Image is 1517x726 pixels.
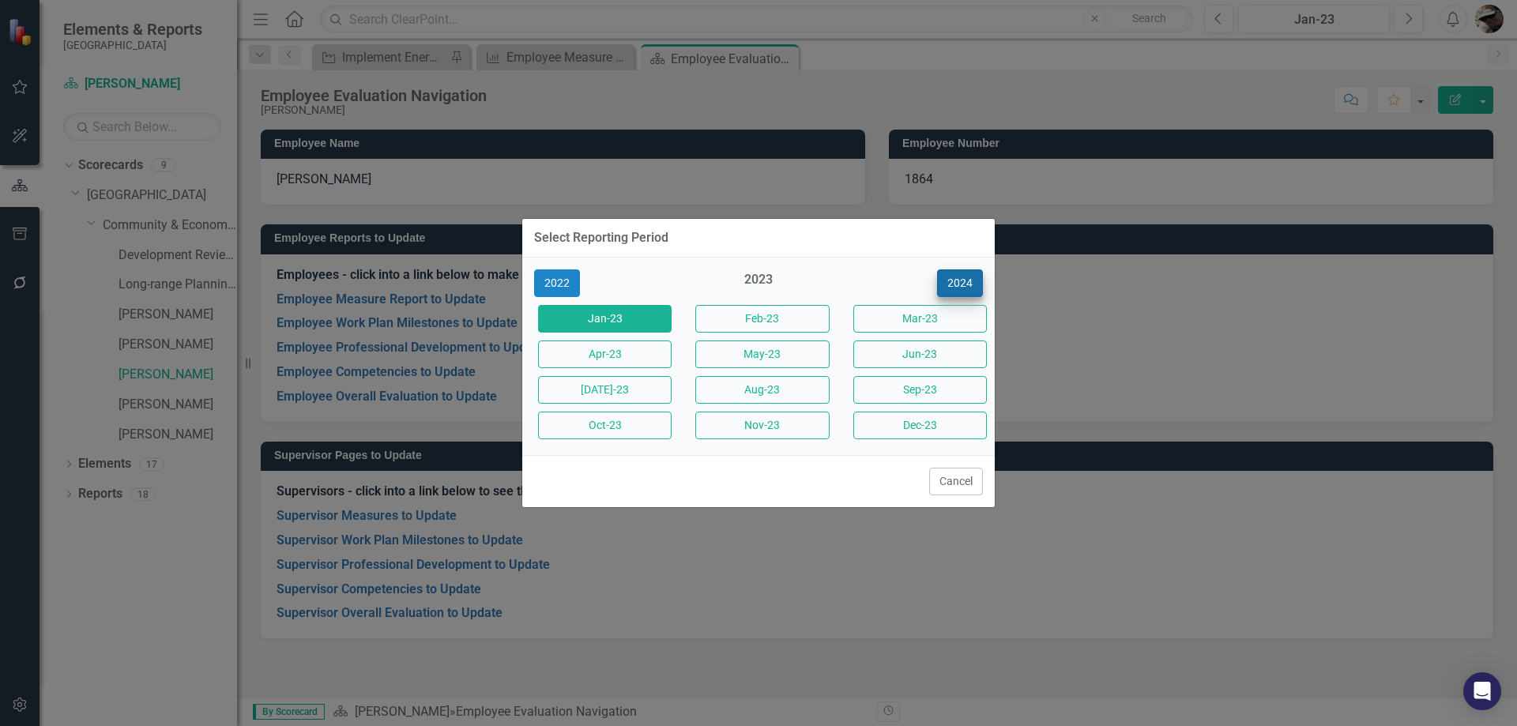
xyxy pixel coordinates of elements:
div: 2023 [691,271,825,297]
button: Aug-23 [695,376,829,404]
button: Feb-23 [695,305,829,333]
button: Mar-23 [853,305,987,333]
button: 2024 [937,269,983,297]
button: Cancel [929,468,983,495]
button: Sep-23 [853,376,987,404]
div: Select Reporting Period [534,231,668,245]
button: Dec-23 [853,412,987,439]
button: 2022 [534,269,580,297]
button: Apr-23 [538,340,672,368]
button: [DATE]-23 [538,376,672,404]
button: Jun-23 [853,340,987,368]
button: May-23 [695,340,829,368]
button: Jan-23 [538,305,672,333]
button: Nov-23 [695,412,829,439]
div: Open Intercom Messenger [1463,672,1501,710]
button: Oct-23 [538,412,672,439]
